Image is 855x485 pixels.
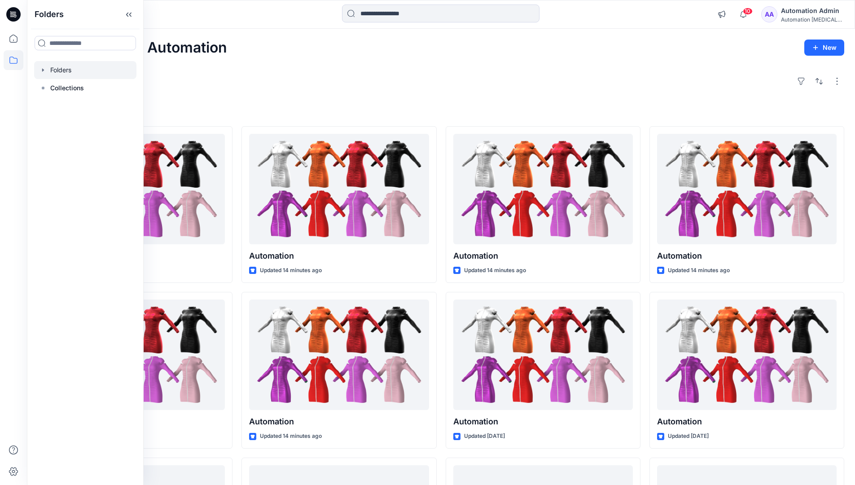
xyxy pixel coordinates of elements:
p: Updated [DATE] [668,432,709,441]
a: Automation [249,300,429,410]
p: Updated 14 minutes ago [668,266,730,275]
a: Automation [657,134,837,245]
a: Automation [249,134,429,245]
span: 10 [743,8,753,15]
div: Automation [MEDICAL_DATA]... [781,16,844,23]
div: AA [761,6,777,22]
div: Automation Admin [781,5,844,16]
p: Automation [453,250,633,262]
h4: Styles [38,106,844,117]
button: New [804,40,844,56]
p: Updated 14 minutes ago [464,266,526,275]
p: Automation [657,415,837,428]
p: Automation [249,415,429,428]
p: Updated 14 minutes ago [260,432,322,441]
p: Updated 14 minutes ago [260,266,322,275]
p: Automation [249,250,429,262]
a: Automation [453,134,633,245]
p: Automation [453,415,633,428]
a: Automation [453,300,633,410]
p: Updated [DATE] [464,432,505,441]
a: Automation [657,300,837,410]
p: Automation [657,250,837,262]
p: Collections [50,83,84,93]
